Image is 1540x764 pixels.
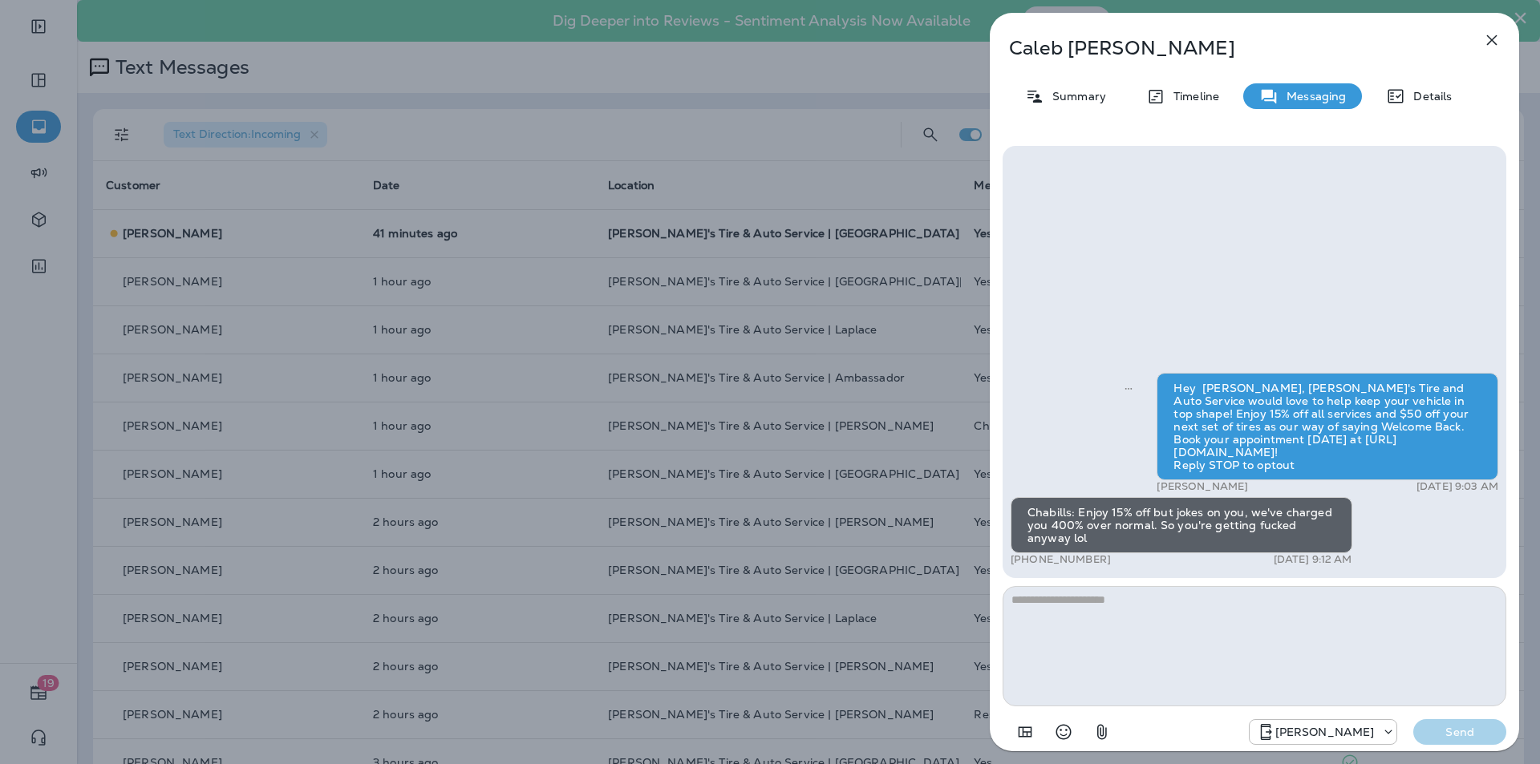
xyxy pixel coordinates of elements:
p: [DATE] 9:03 AM [1416,480,1498,493]
p: Caleb [PERSON_NAME] [1009,37,1447,59]
p: Messaging [1279,90,1346,103]
p: [DATE] 9:12 AM [1274,553,1352,566]
p: Details [1405,90,1452,103]
span: Sent [1125,380,1133,394]
div: Hey [PERSON_NAME], [PERSON_NAME]'s Tire and Auto Service would love to help keep your vehicle in ... [1157,373,1498,480]
p: [PHONE_NUMBER] [1011,553,1111,566]
div: Chabills: Enjoy 15% off but jokes on you, we've charged you 400% over normal. So you're getting f... [1011,497,1352,553]
div: +1 (225) 372-6790 [1250,722,1397,742]
p: Timeline [1165,90,1219,103]
p: [PERSON_NAME] [1275,726,1375,738]
p: [PERSON_NAME] [1157,480,1248,493]
p: Summary [1044,90,1106,103]
button: Add in a premade template [1009,716,1041,748]
button: Select an emoji [1048,716,1080,748]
